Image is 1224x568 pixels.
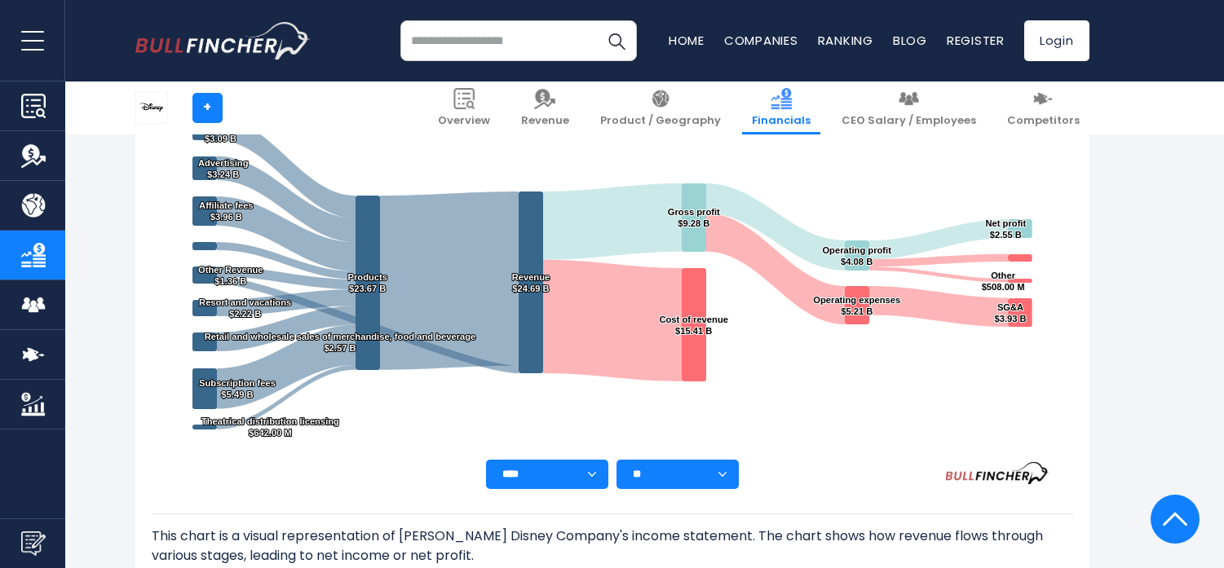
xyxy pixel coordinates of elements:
a: Financials [742,81,820,134]
text: Other Revenue $1.36 B [198,265,263,286]
text: Operating expenses $5.21 B [813,295,900,316]
text: Subscription fees $5.49 B [199,378,276,399]
text: Cost of revenue $15.41 B [659,315,728,336]
a: Overview [428,81,500,134]
a: Product / Geography [590,81,731,134]
span: Overview [438,114,490,128]
a: Companies [724,32,798,49]
a: CEO Salary / Employees [832,81,986,134]
text: Operating profit $4.08 B [822,245,891,266]
a: Revenue [511,81,579,134]
text: Advertising $3.24 B [197,158,248,179]
a: Login [1024,20,1089,61]
span: Competitors [1007,114,1080,128]
text: Affiliate fees $3.96 B [199,200,254,222]
img: DIS logo [136,92,167,123]
span: Financials [752,114,811,128]
span: CEO Salary / Employees [842,114,976,128]
text: Products $23.67 B [347,272,387,293]
text: Theatrical distribution licensing $642.00 M [201,416,338,438]
a: Register [947,32,1005,49]
img: bullfincher logo [135,22,311,59]
a: Ranking [818,32,873,49]
svg: Walt Disney Company's Income Statement Analysis: Revenue to Profit Breakdown [152,52,1073,460]
a: Home [669,32,705,49]
span: Product / Geography [600,114,721,128]
text: Retail and wholesale sales of merchandise, food and beverage $2.57 B [204,332,475,353]
a: + [192,93,223,123]
text: Net profit $2.55 B [985,218,1026,240]
text: Gross profit $9.28 B [667,207,719,228]
button: Search [596,20,637,61]
a: Blog [893,32,927,49]
text: SG&A $3.93 B [994,302,1026,324]
text: Resort and vacations $2.22 B [199,297,291,319]
text: Revenue $24.69 B [511,272,550,293]
a: Go to homepage [135,22,311,59]
span: Revenue [521,114,569,128]
text: Other $508.00 M [981,271,1024,292]
a: Competitors [997,81,1089,134]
